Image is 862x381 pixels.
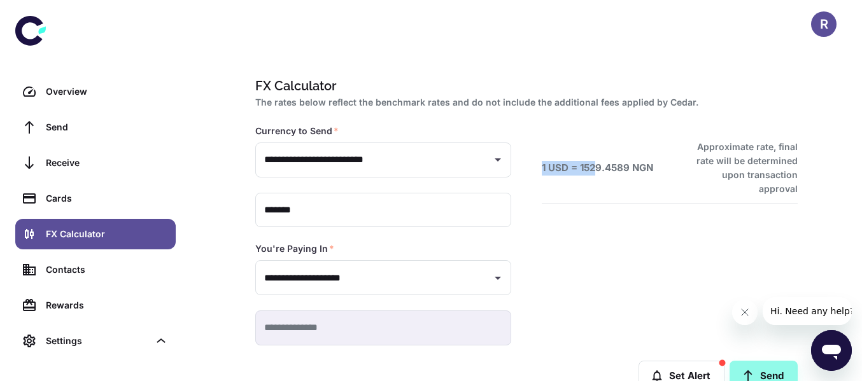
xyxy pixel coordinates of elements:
button: R [811,11,837,37]
a: Rewards [15,290,176,321]
h6: 1 USD = 1529.4589 NGN [542,161,653,176]
a: Cards [15,183,176,214]
div: Receive [46,156,168,170]
div: Send [46,120,168,134]
label: You're Paying In [255,242,334,255]
h1: FX Calculator [255,76,793,95]
a: FX Calculator [15,219,176,249]
h6: Approximate rate, final rate will be determined upon transaction approval [682,140,798,196]
div: Rewards [46,298,168,312]
div: Settings [15,326,176,356]
label: Currency to Send [255,125,339,137]
a: Send [15,112,176,142]
iframe: Button to launch messaging window [811,330,852,371]
iframe: Close message [732,300,758,325]
div: Overview [46,85,168,99]
a: Overview [15,76,176,107]
a: Receive [15,148,176,178]
div: Cards [46,191,168,205]
div: Contacts [46,263,168,277]
div: FX Calculator [46,227,168,241]
button: Open [489,269,507,287]
iframe: Message from company [763,297,852,325]
div: Settings [46,334,149,348]
span: Hi. Need any help? [8,9,92,19]
button: Open [489,151,507,169]
a: Contacts [15,254,176,285]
